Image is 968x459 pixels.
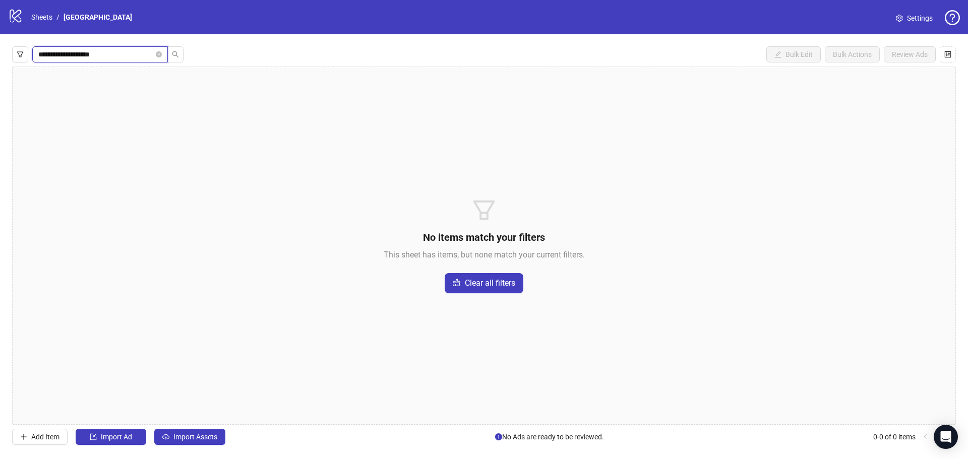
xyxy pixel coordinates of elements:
[384,230,585,244] h4: No items match your filters
[17,51,24,58] span: filter
[472,198,496,222] span: filter
[453,279,461,287] span: clear
[12,429,68,445] button: Add Item
[154,429,225,445] button: Import Assets
[923,433,929,439] span: left
[101,433,132,441] span: Import Ad
[932,431,943,442] a: 1
[495,433,502,440] span: info-circle
[445,273,523,293] button: Clear all filters
[944,51,951,58] span: control
[896,15,903,22] span: setting
[920,431,932,443] button: left
[31,433,59,441] span: Add Item
[90,433,97,440] span: import
[465,279,515,288] span: Clear all filters
[172,51,179,58] span: search
[873,431,916,443] li: 0-0 of 0 items
[932,431,944,443] li: 1
[945,10,960,25] span: question-circle
[940,46,956,62] button: Configure table settings
[29,12,54,23] a: Sheets
[825,46,880,62] button: Bulk Actions
[56,12,59,23] li: /
[495,431,604,442] span: No Ads are ready to be reviewed.
[162,433,169,440] span: cloud-upload
[62,12,134,23] a: [GEOGRAPHIC_DATA]
[934,425,958,449] div: Open Intercom Messenger
[384,250,585,259] span: This sheet has items, but none match your current filters.
[76,429,146,445] button: Import Ad
[907,13,933,24] span: Settings
[156,51,162,57] button: close-circle
[888,10,941,26] a: Settings
[920,431,932,443] li: Previous Page
[173,433,217,441] span: Import Assets
[766,46,821,62] button: Bulk Edit
[884,46,936,62] button: Review Ads
[20,433,27,440] span: plus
